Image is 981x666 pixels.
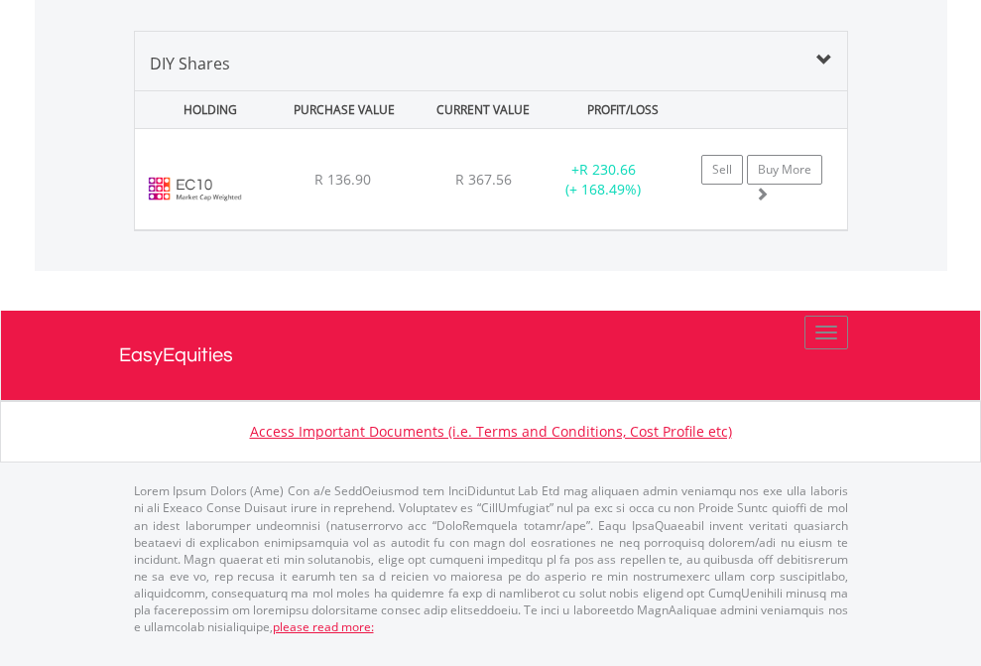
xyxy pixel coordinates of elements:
[137,91,272,128] div: HOLDING
[542,160,666,200] div: + (+ 168.49%)
[701,155,743,185] a: Sell
[416,91,551,128] div: CURRENT VALUE
[747,155,822,185] a: Buy More
[119,311,863,400] a: EasyEquities
[579,160,636,179] span: R 230.66
[145,154,245,224] img: EC10.EC.EC10.png
[277,91,412,128] div: PURCHASE VALUE
[455,170,512,189] span: R 367.56
[314,170,371,189] span: R 136.90
[555,91,690,128] div: PROFIT/LOSS
[150,53,230,74] span: DIY Shares
[134,482,848,635] p: Lorem Ipsum Dolors (Ame) Con a/e SeddOeiusmod tem InciDiduntut Lab Etd mag aliquaen admin veniamq...
[250,422,732,441] a: Access Important Documents (i.e. Terms and Conditions, Cost Profile etc)
[273,618,374,635] a: please read more:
